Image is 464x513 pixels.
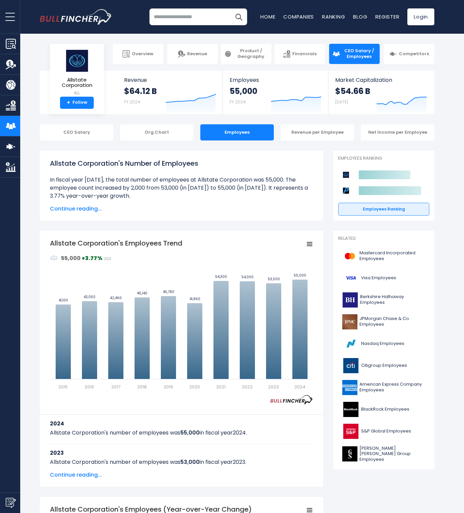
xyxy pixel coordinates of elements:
[338,291,429,309] a: Berkshire Hathaway Employees
[360,294,425,306] span: Berkshire Hathaway Employees
[85,254,103,262] strong: 3.77%
[342,292,358,308] img: BRK-B logo
[200,124,274,140] div: Employees
[164,384,173,390] text: 2019
[50,158,313,168] h1: Allstate Corporation's Number of Employees
[294,273,306,278] text: 55,000
[50,254,58,262] img: graph_employee_icon.svg
[241,275,254,280] text: 54,000
[180,458,200,466] b: 53,000
[50,238,182,248] tspan: Allstate Corporation's Employees Trend
[216,384,226,390] text: 2021
[335,99,348,105] small: [DATE]
[132,51,153,57] span: Overview
[281,124,354,140] div: Revenue per Employee
[268,277,280,282] text: 53,000
[338,444,429,464] a: [PERSON_NAME] [PERSON_NAME] Group Employees
[342,402,359,417] img: BLK logo
[342,270,359,286] img: V logo
[342,446,357,461] img: GS logo
[342,249,357,264] img: MA logo
[55,90,98,96] small: ALL
[335,77,427,83] span: Market Capitalization
[230,86,257,96] strong: 55,000
[328,71,434,114] a: Market Capitalization $54.66 B [DATE]
[359,446,425,463] span: [PERSON_NAME] [PERSON_NAME] Group Employees
[359,250,425,262] span: Mastercard Incorporated Employees
[117,71,223,114] a: Revenue $64.12 B FY 2024
[55,77,98,88] span: Allstate Corporation
[342,186,350,195] img: Progressive Corporation competitors logo
[233,458,245,466] span: 2023
[137,384,147,390] text: 2018
[361,275,396,281] span: Visa Employees
[190,296,200,301] text: 41,860
[338,400,429,419] a: BlackRock Employees
[50,458,313,466] p: Allstate Corporation's number of employees was in fiscal year .
[338,378,429,397] a: American Express Company Employees
[342,170,350,179] img: Allstate Corporation competitors logo
[342,358,359,373] img: C logo
[180,429,200,437] b: 55,000
[50,205,313,213] span: Continue reading...
[50,471,313,479] span: Continue reading...
[124,77,216,83] span: Revenue
[338,203,429,216] a: Employees Ranking
[292,51,317,57] span: Financials
[399,51,429,57] span: Competitors
[338,156,429,161] p: Employees Ranking
[85,384,94,390] text: 2016
[84,294,95,299] text: 43,050
[361,407,409,412] span: BlackRock Employees
[338,247,429,265] a: Mastercard Incorporated Employees
[50,176,313,200] li: In fiscal year [DATE], the total number of employees at Allstate Corporation was 55,000. The empl...
[242,384,253,390] text: 2022
[361,124,434,140] div: Net Income per Employee
[338,334,429,353] a: Nasdaq Employees
[322,13,345,20] a: Ranking
[67,100,70,106] strong: +
[59,298,68,303] text: 41,100
[234,48,268,60] span: Product / Geography
[283,13,314,20] a: Companies
[110,295,122,300] text: 42,460
[60,97,94,109] a: +Follow
[215,274,227,279] text: 54,300
[124,86,157,96] strong: $64.12 B
[40,124,113,140] div: CEO Salary
[120,124,194,140] div: Org Chart
[163,289,174,294] text: 45,780
[294,384,306,390] text: 2024
[40,9,112,25] a: Go to homepage
[342,336,359,351] img: NDAQ logo
[230,99,246,105] small: FY 2024
[55,49,99,97] a: Allstate Corporation ALL
[50,449,313,457] h3: 2023
[50,419,313,428] h3: 2024
[338,269,429,287] a: Visa Employees
[104,257,111,261] span: 2024
[361,363,407,368] span: Citigroup Employees
[338,236,429,242] p: Related
[230,8,247,25] button: Search
[111,384,120,390] text: 2017
[342,48,376,60] span: CEO Salary / Employees
[338,356,429,375] a: Citigroup Employees
[113,44,163,64] a: Overview
[167,44,218,64] a: Revenue
[189,384,200,390] text: 2020
[338,422,429,441] a: S&P Global Employees
[359,316,425,327] span: JPMorgan Chase & Co. Employees
[40,9,112,25] img: bullfincher logo
[58,384,68,390] text: 2015
[335,86,370,96] strong: $54.66 B
[137,291,147,296] text: 45,140
[221,44,271,64] a: Product / Geography
[353,13,367,20] a: Blog
[338,313,429,331] a: JPMorgan Chase & Co. Employees
[274,44,325,64] a: Financials
[329,44,380,64] a: CEO Salary / Employees
[82,254,103,262] strong: +
[260,13,275,20] a: Home
[50,238,313,390] svg: Allstate Corporation's Employees Trend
